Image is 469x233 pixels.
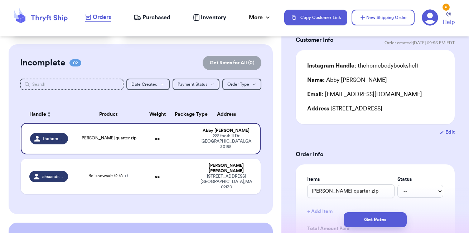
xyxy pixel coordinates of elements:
[249,13,271,22] div: More
[20,79,124,90] input: Search
[385,40,455,46] span: Order created: [DATE] 09:56 PM EDT
[134,13,170,22] a: Purchased
[307,63,356,69] span: Instagram Handle:
[443,18,455,26] span: Help
[227,82,249,86] span: Order Type
[178,82,207,86] span: Payment Status
[304,204,446,219] button: + Add Item
[170,106,196,123] th: Package Type
[29,111,46,118] span: Handle
[43,136,64,142] span: thehomebodybookshelf
[440,129,455,136] button: Edit
[307,91,323,97] span: Email:
[193,13,226,22] a: Inventory
[307,176,395,183] label: Items
[443,12,455,26] a: Help
[200,163,252,174] div: [PERSON_NAME] [PERSON_NAME]
[307,76,387,84] div: Abby [PERSON_NAME]
[422,9,438,26] a: 6
[126,79,170,90] button: Date Created
[88,174,128,178] span: Rei snowsuit 12-18
[81,136,136,140] span: [PERSON_NAME] quarter zip
[20,57,65,69] h2: Incomplete
[443,4,450,11] div: 6
[42,174,64,179] span: alexandraaluna
[200,133,251,149] div: 222 foothill Dr [GEOGRAPHIC_DATA] , GA 30188
[173,79,219,90] button: Payment Status
[307,106,329,111] span: Address
[352,10,415,25] button: New Shipping Order
[124,174,128,178] span: + 1
[296,36,333,44] h3: Customer Info
[46,110,52,119] button: Sort ascending
[196,106,261,123] th: Address
[296,150,455,159] h3: Order Info
[200,174,252,190] div: [STREET_ADDRESS] [GEOGRAPHIC_DATA] , MA 02130
[307,77,325,83] span: Name:
[284,10,347,25] button: Copy Customer Link
[203,56,261,70] button: Get Rates for All (0)
[155,174,160,179] strong: oz
[131,82,158,86] span: Date Created
[145,106,170,123] th: Weight
[72,106,145,123] th: Product
[344,212,407,227] button: Get Rates
[307,90,443,99] div: [EMAIL_ADDRESS][DOMAIN_NAME]
[200,128,251,133] div: Abby [PERSON_NAME]
[307,61,418,70] div: thehomebodybookshelf
[201,13,226,22] span: Inventory
[93,13,111,21] span: Orders
[155,137,160,141] strong: oz
[222,79,261,90] button: Order Type
[85,13,111,22] a: Orders
[69,59,81,66] span: 02
[397,176,443,183] label: Status
[142,13,170,22] span: Purchased
[307,104,443,113] div: [STREET_ADDRESS]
